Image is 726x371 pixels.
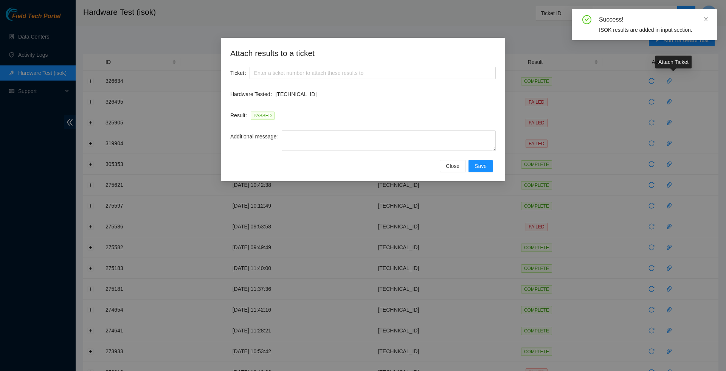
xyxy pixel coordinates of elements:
[440,160,465,172] button: Close
[275,90,496,98] p: [TECHNICAL_ID]
[655,56,692,68] div: Attach Ticket
[230,132,276,141] span: Additional message
[599,15,708,24] div: Success!
[446,162,459,170] span: Close
[230,69,244,77] span: Ticket
[230,111,245,120] span: Result
[250,67,496,79] input: Enter a ticket number to attach these results to
[251,112,275,120] span: PASSED
[468,160,493,172] button: Save
[582,15,591,24] span: check-circle
[230,90,270,98] span: Hardware Tested
[230,47,496,59] h2: Attach results to a ticket
[703,17,709,22] span: close
[475,162,487,170] span: Save
[599,26,708,34] div: ISOK results are added in input section.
